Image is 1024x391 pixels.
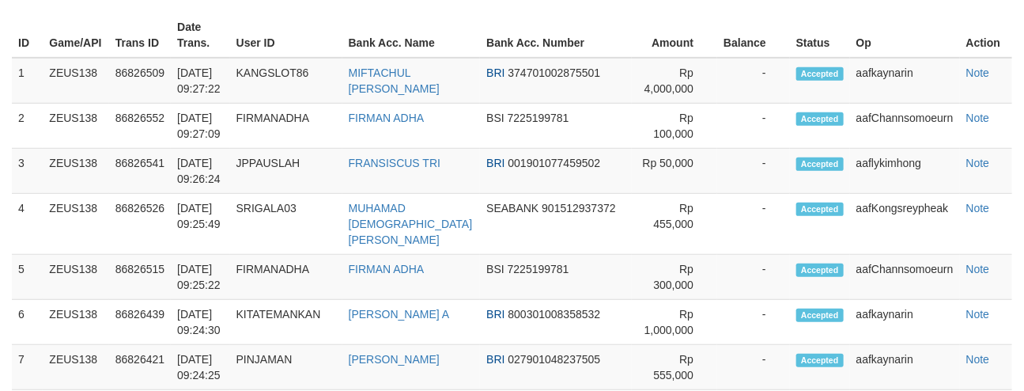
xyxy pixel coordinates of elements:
a: Note [966,66,990,79]
th: Bank Acc. Name [342,13,481,58]
td: 5 [12,255,43,300]
td: 86826515 [109,255,171,300]
a: [PERSON_NAME] A [349,308,450,321]
td: - [717,300,790,345]
td: - [717,149,790,194]
span: Accepted [796,112,844,126]
td: 86826509 [109,58,171,104]
th: Op [850,13,960,58]
span: 7225199781 [508,112,569,124]
a: MUHAMAD [DEMOGRAPHIC_DATA][PERSON_NAME] [349,202,473,246]
td: [DATE] 09:27:22 [171,58,230,104]
th: Date Trans. [171,13,230,58]
a: Note [966,308,990,321]
td: KITATEMANKAN [230,300,342,345]
span: Accepted [796,203,844,216]
td: FIRMANADHA [230,255,342,300]
td: Rp 300,000 [632,255,717,300]
span: Accepted [796,354,844,367]
td: aafKongsreypheak [850,194,960,255]
td: [DATE] 09:24:30 [171,300,230,345]
a: MIFTACHUL [PERSON_NAME] [349,66,440,95]
td: JPPAUSLAH [230,149,342,194]
td: ZEUS138 [43,149,108,194]
td: [DATE] 09:25:49 [171,194,230,255]
a: Note [966,202,990,214]
span: BSI [486,263,504,275]
td: ZEUS138 [43,345,108,390]
td: 2 [12,104,43,149]
span: 800301008358532 [508,308,601,321]
td: SRIGALA03 [230,194,342,255]
span: Accepted [796,67,844,81]
td: - [717,194,790,255]
th: ID [12,13,43,58]
td: ZEUS138 [43,194,108,255]
span: BRI [486,353,504,366]
th: Action [960,13,1012,58]
td: aafkaynarin [850,300,960,345]
th: Trans ID [109,13,171,58]
td: 86826526 [109,194,171,255]
td: [DATE] 09:27:09 [171,104,230,149]
a: FIRMAN ADHA [349,112,425,124]
td: [DATE] 09:24:25 [171,345,230,390]
td: - [717,345,790,390]
span: SEABANK [486,202,538,214]
td: KANGSLOT86 [230,58,342,104]
td: 3 [12,149,43,194]
td: - [717,58,790,104]
th: Balance [717,13,790,58]
td: 86826552 [109,104,171,149]
a: Note [966,353,990,366]
td: 6 [12,300,43,345]
span: 7225199781 [508,263,569,275]
span: Accepted [796,309,844,322]
td: 4 [12,194,43,255]
td: ZEUS138 [43,300,108,345]
td: ZEUS138 [43,104,108,149]
td: aafkaynarin [850,58,960,104]
td: FIRMANADHA [230,104,342,149]
td: aafkaynarin [850,345,960,390]
a: Note [966,157,990,169]
td: Rp 555,000 [632,345,717,390]
span: Accepted [796,158,844,171]
td: 7 [12,345,43,390]
th: Game/API [43,13,108,58]
span: Accepted [796,264,844,277]
td: [DATE] 09:26:24 [171,149,230,194]
td: 86826541 [109,149,171,194]
a: Note [966,263,990,275]
span: BRI [486,157,504,169]
td: 86826439 [109,300,171,345]
td: ZEUS138 [43,58,108,104]
td: Rp 50,000 [632,149,717,194]
td: 1 [12,58,43,104]
a: FRANSISCUS TRI [349,157,440,169]
a: [PERSON_NAME] [349,353,440,366]
td: ZEUS138 [43,255,108,300]
span: 901512937372 [542,202,615,214]
td: - [717,255,790,300]
td: [DATE] 09:25:22 [171,255,230,300]
th: Bank Acc. Number [480,13,632,58]
td: 86826421 [109,345,171,390]
span: BRI [486,308,504,321]
td: PINJAMAN [230,345,342,390]
span: 374701002875501 [508,66,601,79]
span: BRI [486,66,504,79]
td: Rp 100,000 [632,104,717,149]
th: Amount [632,13,717,58]
td: aafChannsomoeurn [850,255,960,300]
td: - [717,104,790,149]
span: BSI [486,112,504,124]
span: 027901048237505 [508,353,601,366]
th: Status [790,13,850,58]
a: FIRMAN ADHA [349,263,425,275]
a: Note [966,112,990,124]
td: Rp 455,000 [632,194,717,255]
td: aaflykimhong [850,149,960,194]
th: User ID [230,13,342,58]
td: Rp 1,000,000 [632,300,717,345]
